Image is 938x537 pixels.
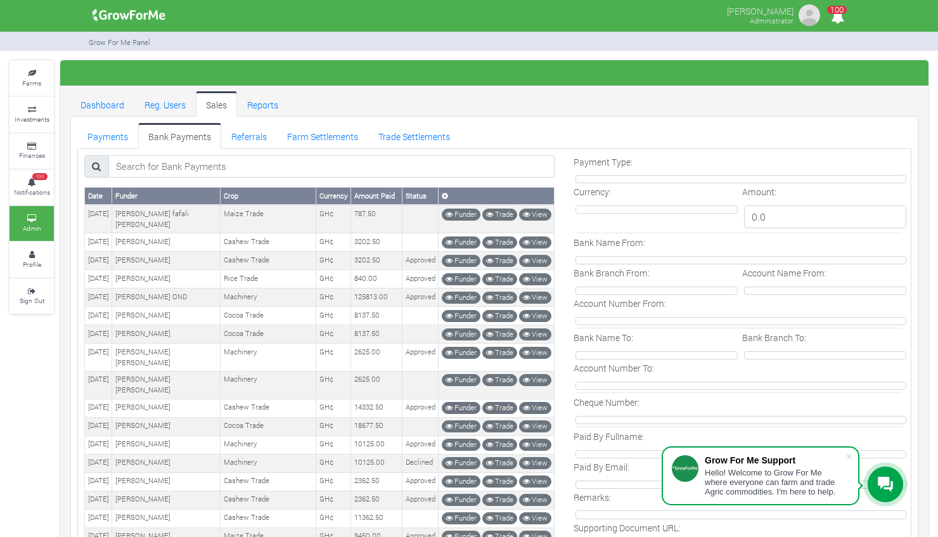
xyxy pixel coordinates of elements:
[482,292,517,304] a: Trade
[22,79,41,87] small: Farms
[221,307,316,325] td: Cocoa Trade
[14,188,50,197] small: Notifications
[351,188,402,205] th: Amount Paid
[221,491,316,509] td: Cashew Trade
[742,331,806,344] label: Bank Branch To:
[519,402,551,414] a: View
[351,472,402,491] td: 2362.50
[316,270,351,288] td: GH¢
[482,457,517,469] a: Trade
[442,310,480,322] a: Funder
[221,233,316,252] td: Cashew Trade
[316,205,351,233] td: GH¢
[221,472,316,491] td: Cashew Trade
[316,491,351,509] td: GH¢
[574,430,644,443] label: Paid By Fullname:
[574,396,639,409] label: Cheque Number:
[519,292,551,304] a: View
[402,270,439,288] td: Approved
[442,209,480,221] a: Funder
[77,123,138,148] a: Payments
[20,296,44,305] small: Sign Out
[402,188,439,205] th: Status
[442,457,480,469] a: Funder
[85,436,112,454] td: [DATE]
[519,476,551,488] a: View
[112,417,221,436] td: [PERSON_NAME]
[138,123,221,148] a: Bank Payments
[32,173,48,181] span: 100
[368,123,460,148] a: Trade Settlements
[316,399,351,417] td: GH¢
[85,417,112,436] td: [DATE]
[442,402,480,414] a: Funder
[482,328,517,340] a: Trade
[442,292,480,304] a: Funder
[519,420,551,432] a: View
[221,205,316,233] td: Maize Trade
[112,491,221,509] td: [PERSON_NAME]
[85,288,112,307] td: [DATE]
[574,266,650,280] label: Bank Branch From:
[316,436,351,454] td: GH¢
[112,436,221,454] td: [PERSON_NAME]
[442,439,480,451] a: Funder
[237,91,288,117] a: Reports
[519,374,551,386] a: View
[108,155,555,178] input: Search for Bank Payments
[316,188,351,205] th: Currency
[519,255,551,267] a: View
[574,491,611,504] label: Remarks:
[316,307,351,325] td: GH¢
[10,206,54,241] a: Admin
[112,325,221,344] td: [PERSON_NAME]
[23,224,41,233] small: Admin
[825,12,850,24] a: 100
[85,205,112,233] td: [DATE]
[797,3,822,28] img: growforme image
[402,454,439,472] td: Declined
[112,344,221,372] td: [PERSON_NAME] [PERSON_NAME]
[112,233,221,252] td: [PERSON_NAME]
[442,255,480,267] a: Funder
[827,6,847,14] span: 100
[221,454,316,472] td: Machinery
[85,509,112,527] td: [DATE]
[482,439,517,451] a: Trade
[221,123,277,148] a: Referrals
[351,417,402,436] td: 18677.50
[316,509,351,527] td: GH¢
[85,325,112,344] td: [DATE]
[744,205,906,228] p: 0.0
[112,307,221,325] td: [PERSON_NAME]
[221,436,316,454] td: Machinery
[442,328,480,340] a: Funder
[519,347,551,359] a: View
[112,399,221,417] td: [PERSON_NAME]
[442,236,480,249] a: Funder
[277,123,368,148] a: Farm Settlements
[519,494,551,506] a: View
[112,205,221,233] td: [PERSON_NAME] fafali [PERSON_NAME]
[705,455,845,465] div: Grow For Me Support
[519,236,551,249] a: View
[85,472,112,491] td: [DATE]
[10,170,54,205] a: 100 Notifications
[316,325,351,344] td: GH¢
[221,270,316,288] td: Rice Trade
[574,331,633,344] label: Bank Name To:
[442,347,480,359] a: Funder
[316,454,351,472] td: GH¢
[10,279,54,314] a: Sign Out
[442,494,480,506] a: Funder
[351,399,402,417] td: 14332.50
[351,371,402,399] td: 2625.00
[519,328,551,340] a: View
[10,242,54,277] a: Profile
[519,512,551,524] a: View
[221,399,316,417] td: Cashew Trade
[825,3,850,31] i: Notifications
[574,297,666,310] label: Account Number From:
[482,310,517,322] a: Trade
[351,288,402,307] td: 125813.00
